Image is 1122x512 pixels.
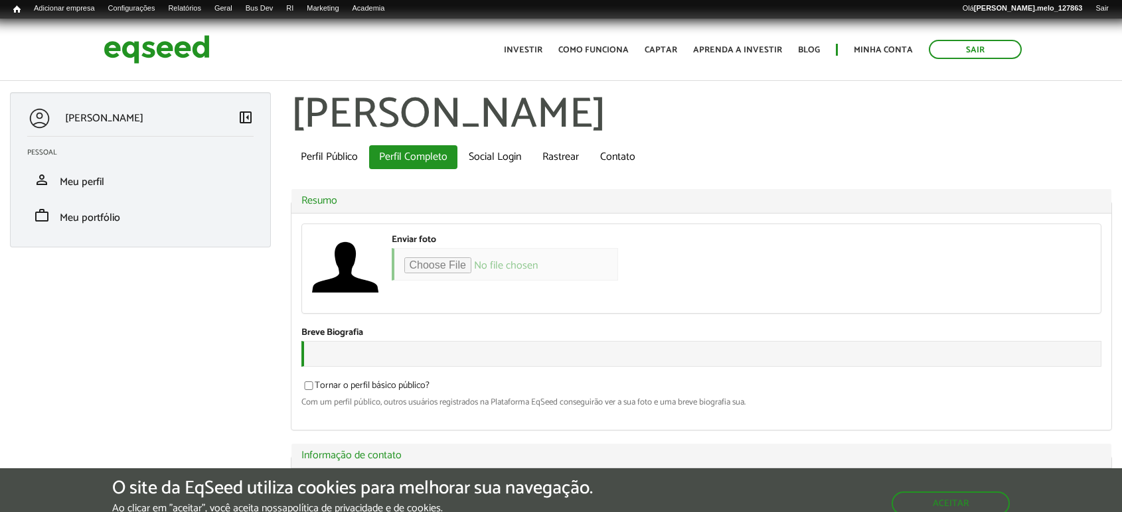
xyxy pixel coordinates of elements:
a: Perfil Público [291,145,368,169]
label: Breve Biografia [301,328,363,338]
span: Meu perfil [60,173,104,191]
a: Informação de contato [301,450,1102,461]
a: Olá[PERSON_NAME].melo_127863 [956,3,1089,14]
a: Minha conta [854,46,913,54]
a: Geral [208,3,239,14]
img: EqSeed [104,32,210,67]
a: Início [7,3,27,16]
a: Marketing [300,3,345,14]
a: Contato [590,145,645,169]
strong: [PERSON_NAME].melo_127863 [974,4,1083,12]
a: Perfil Completo [369,145,457,169]
li: Meu perfil [17,162,264,198]
img: Foto de Gustavo Gomes [312,234,378,300]
p: [PERSON_NAME] [65,112,143,125]
h5: O site da EqSeed utiliza cookies para melhorar sua navegação. [112,478,593,499]
span: work [34,208,50,224]
li: Meu portfólio [17,198,264,233]
a: RI [280,3,300,14]
a: Colapsar menu [238,109,254,128]
a: Investir [504,46,542,54]
a: Aprenda a investir [693,46,782,54]
a: Sair [1089,3,1115,14]
a: Sair [929,40,1022,59]
a: Adicionar empresa [27,3,102,14]
input: Tornar o perfil básico público? [297,381,321,390]
a: Como funciona [558,46,629,54]
span: Meu portfólio [60,209,120,227]
a: Ver perfil do usuário. [312,234,378,300]
label: Enviar foto [392,235,436,245]
span: person [34,172,50,188]
a: workMeu portfólio [27,208,254,224]
h1: [PERSON_NAME] [291,92,1113,139]
label: Tornar o perfil básico público? [301,381,430,395]
div: Com um perfil público, outros usuários registrados na Plataforma EqSeed conseguirão ver a sua fot... [301,398,1102,407]
a: Academia [346,3,392,14]
a: Resumo [301,196,1102,206]
a: Social Login [459,145,531,169]
span: left_panel_close [238,109,254,125]
a: Bus Dev [239,3,280,14]
h2: Pessoal [27,149,264,157]
a: Configurações [102,3,162,14]
a: Captar [645,46,677,54]
span: Início [13,5,21,14]
a: personMeu perfil [27,172,254,188]
a: Rastrear [532,145,589,169]
a: Relatórios [161,3,207,14]
a: Blog [798,46,820,54]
